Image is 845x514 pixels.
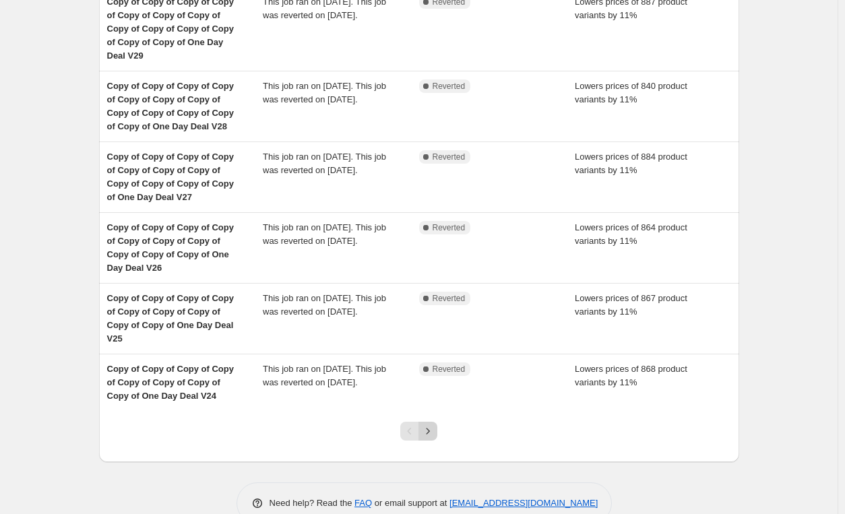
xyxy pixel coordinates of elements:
[107,364,234,401] span: Copy of Copy of Copy of Copy of Copy of Copy of Copy of Copy of One Day Deal V24
[575,81,687,104] span: Lowers prices of 840 product variants by 11%
[263,152,386,175] span: This job ran on [DATE]. This job was reverted on [DATE].
[575,293,687,317] span: Lowers prices of 867 product variants by 11%
[575,152,687,175] span: Lowers prices of 884 product variants by 11%
[433,222,466,233] span: Reverted
[107,222,234,273] span: Copy of Copy of Copy of Copy of Copy of Copy of Copy of Copy of Copy of Copy of One Day Deal V26
[575,222,687,246] span: Lowers prices of 864 product variants by 11%
[263,364,386,387] span: This job ran on [DATE]. This job was reverted on [DATE].
[263,293,386,317] span: This job ran on [DATE]. This job was reverted on [DATE].
[372,498,449,508] span: or email support at
[433,364,466,375] span: Reverted
[418,422,437,441] button: Next
[575,364,687,387] span: Lowers prices of 868 product variants by 11%
[400,422,437,441] nav: Pagination
[107,152,234,202] span: Copy of Copy of Copy of Copy of Copy of Copy of Copy of Copy of Copy of Copy of Copy of One Day D...
[354,498,372,508] a: FAQ
[433,81,466,92] span: Reverted
[107,81,234,131] span: Copy of Copy of Copy of Copy of Copy of Copy of Copy of Copy of Copy of Copy of Copy of Copy of O...
[263,81,386,104] span: This job ran on [DATE]. This job was reverted on [DATE].
[270,498,355,508] span: Need help? Read the
[263,222,386,246] span: This job ran on [DATE]. This job was reverted on [DATE].
[107,293,234,344] span: Copy of Copy of Copy of Copy of Copy of Copy of Copy of Copy of Copy of One Day Deal V25
[449,498,598,508] a: [EMAIL_ADDRESS][DOMAIN_NAME]
[433,152,466,162] span: Reverted
[433,293,466,304] span: Reverted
